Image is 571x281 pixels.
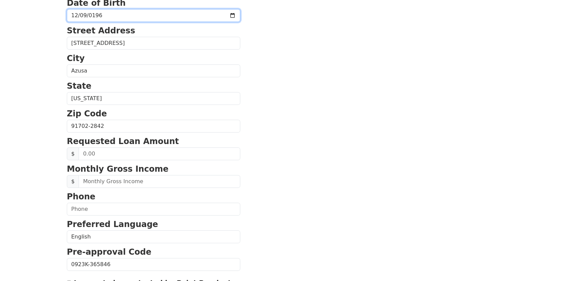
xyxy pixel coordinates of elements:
strong: Zip Code [67,109,107,118]
strong: City [67,54,85,63]
input: 0.00 [79,147,240,160]
span: $ [67,147,79,160]
strong: Preferred Language [67,220,158,229]
strong: State [67,81,91,91]
p: Monthly Gross Income [67,163,240,175]
strong: Pre-approval Code [67,247,152,257]
strong: Requested Loan Amount [67,137,179,146]
input: City [67,64,240,77]
input: Monthly Gross Income [79,175,240,188]
input: Street Address [67,37,240,50]
span: $ [67,175,79,188]
strong: Street Address [67,26,135,35]
input: Pre-approval Code [67,258,240,271]
strong: Phone [67,192,96,201]
input: Phone [67,203,240,216]
input: Zip Code [67,120,240,133]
